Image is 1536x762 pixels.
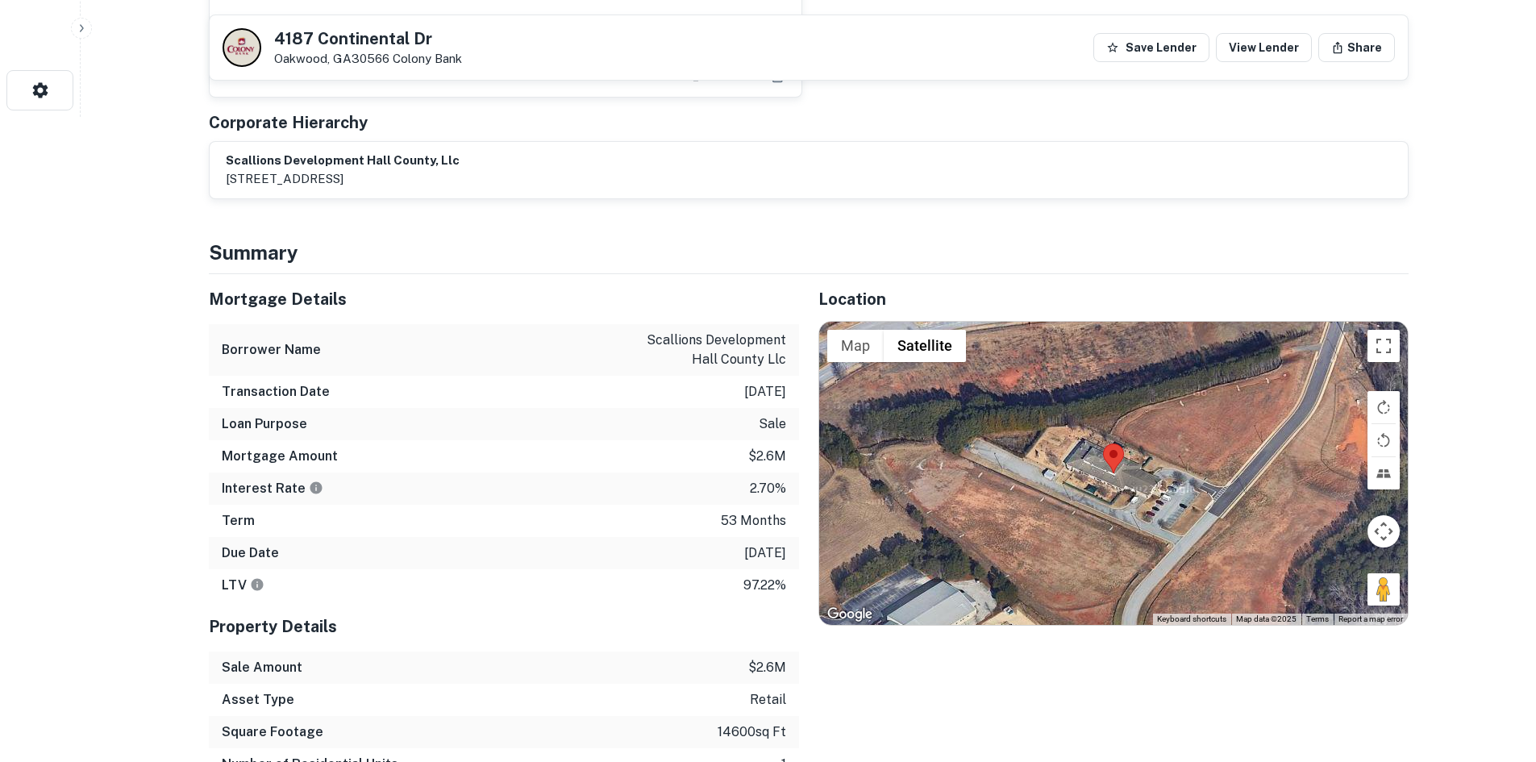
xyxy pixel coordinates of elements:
h5: Location [818,287,1409,311]
button: Rotate map clockwise [1367,391,1400,423]
h6: Due Date [222,543,279,563]
button: Show street map [827,330,884,362]
button: Share [1318,33,1395,62]
a: Terms (opens in new tab) [1306,614,1329,623]
h5: Property Details [209,614,799,639]
a: View Lender [1216,33,1312,62]
h6: Square Footage [222,722,323,742]
p: [DATE] [744,382,786,402]
a: Report a map error [1338,614,1403,623]
button: Map camera controls [1367,515,1400,548]
p: [STREET_ADDRESS] [226,169,460,189]
button: Tilt map [1367,457,1400,489]
button: Save Lender [1093,33,1209,62]
button: Toggle fullscreen view [1367,330,1400,362]
h4: Summary [209,238,1409,267]
p: retail [750,690,786,710]
a: Open this area in Google Maps (opens a new window) [823,604,876,625]
p: 97.22% [743,576,786,595]
h6: Sale Amount [222,658,302,677]
button: Show satellite imagery [884,330,966,362]
h5: Mortgage Details [209,287,799,311]
p: $2.6m [748,447,786,466]
p: 2.70% [750,479,786,498]
svg: LTVs displayed on the website are for informational purposes only and may be reported incorrectly... [250,577,264,592]
h6: Interest Rate [222,479,323,498]
button: Drag Pegman onto the map to open Street View [1367,573,1400,606]
h6: Asset Type [222,690,294,710]
h6: scallions development hall county, llc [226,152,460,170]
p: 14600 sq ft [718,722,786,742]
h5: 4187 Continental Dr [274,31,462,47]
p: sale [759,414,786,434]
p: scallions development hall county llc [641,331,786,369]
iframe: Chat Widget [1455,633,1536,710]
svg: The interest rates displayed on the website are for informational purposes only and may be report... [309,481,323,495]
span: Map data ©2025 [1236,614,1297,623]
h5: Corporate Hierarchy [209,110,368,135]
button: Rotate map counterclockwise [1367,424,1400,456]
h6: LTV [222,576,264,595]
a: Colony Bank [393,52,462,65]
p: $2.6m [748,658,786,677]
h6: Mortgage Amount [222,447,338,466]
h6: Transaction Date [222,382,330,402]
h6: Loan Purpose [222,414,307,434]
button: Keyboard shortcuts [1157,614,1226,625]
h6: Borrower Name [222,340,321,360]
h6: Term [222,511,255,531]
img: Google [823,604,876,625]
p: 53 months [721,511,786,531]
p: Oakwood, GA30566 [274,52,462,66]
p: [DATE] [744,543,786,563]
